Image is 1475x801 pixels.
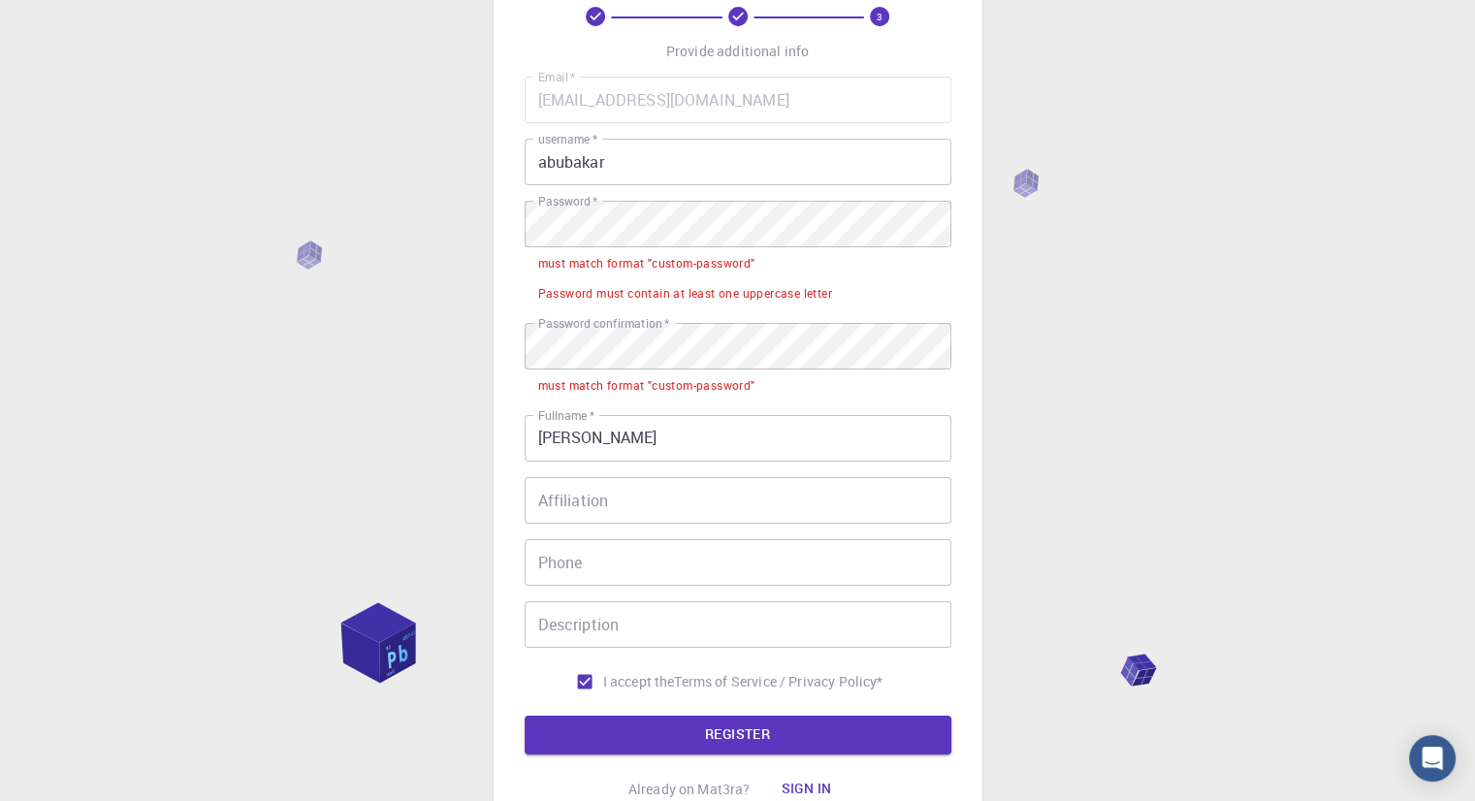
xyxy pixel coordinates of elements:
div: Password must contain at least one uppercase letter [538,284,832,304]
label: username [538,131,597,147]
label: Password confirmation [538,315,669,332]
button: REGISTER [525,716,951,754]
div: must match format "custom-password" [538,376,755,396]
label: Fullname [538,407,594,424]
label: Password [538,193,597,209]
div: Open Intercom Messenger [1409,735,1456,782]
a: Terms of Service / Privacy Policy* [674,672,882,691]
p: Already on Mat3ra? [628,780,751,799]
span: I accept the [603,672,675,691]
label: Email [538,69,575,85]
p: Provide additional info [666,42,809,61]
div: must match format "custom-password" [538,254,755,273]
p: Terms of Service / Privacy Policy * [674,672,882,691]
text: 3 [877,10,882,23]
